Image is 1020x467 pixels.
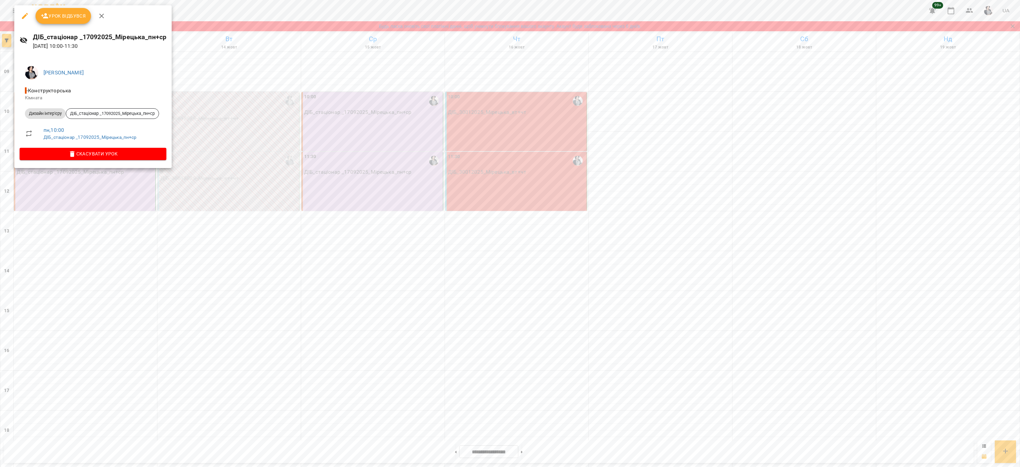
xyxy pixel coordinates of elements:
a: ДІБ_стаціонар _17092025_Мірецька_пн+ср [43,135,137,140]
p: Кімната [25,95,161,101]
h6: ДІБ_стаціонар _17092025_Мірецька_пн+ср [33,32,167,42]
a: пн , 10:00 [43,127,64,133]
span: Дизайн інтер'єру [25,111,66,117]
p: [DATE] 10:00 - 11:30 [33,42,167,50]
a: [PERSON_NAME] [43,69,84,76]
span: Урок відбувся [41,12,86,20]
div: ДІБ_стаціонар _17092025_Мірецька_пн+ср [66,108,159,119]
img: c8bf1b7ea891a2671d46e73f1d62b853.jpg [25,66,38,79]
span: Скасувати Урок [25,150,161,158]
span: ДІБ_стаціонар _17092025_Мірецька_пн+ср [66,111,159,117]
span: - Конструкторська [25,87,73,94]
button: Скасувати Урок [20,148,166,160]
button: Урок відбувся [36,8,91,24]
